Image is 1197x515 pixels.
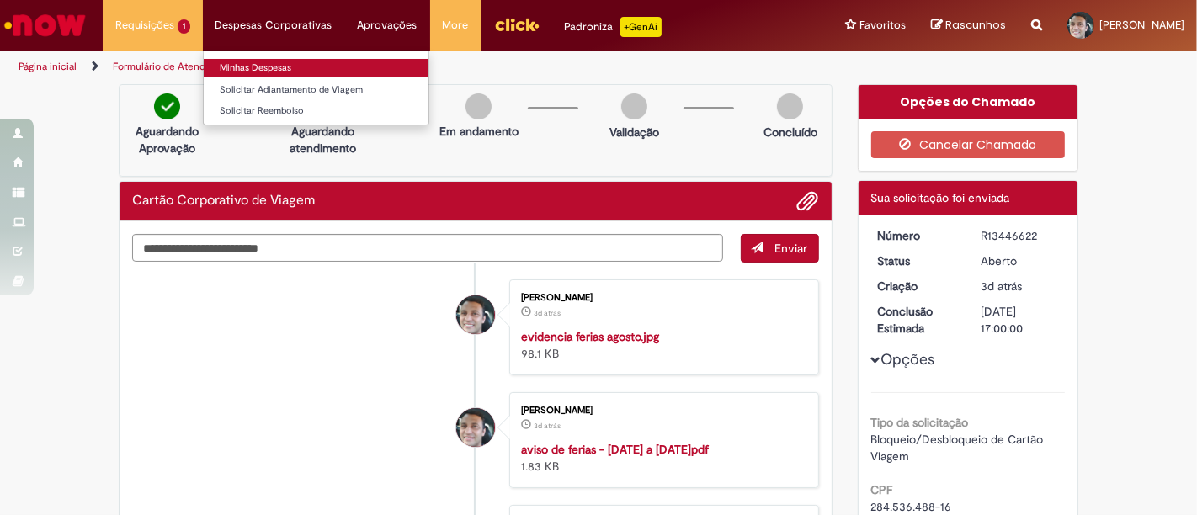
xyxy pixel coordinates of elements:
[777,93,803,119] img: img-circle-grey.png
[204,59,428,77] a: Minhas Despesas
[621,93,647,119] img: img-circle-grey.png
[981,303,1059,337] div: [DATE] 17:00:00
[775,241,808,256] span: Enviar
[981,227,1059,244] div: R13446622
[763,124,817,141] p: Concluído
[534,308,561,318] time: 26/08/2025 08:20:31
[981,279,1022,294] time: 26/08/2025 08:16:38
[215,17,332,34] span: Despesas Corporativas
[871,499,952,514] span: 284.536.488-16
[13,51,785,82] ul: Trilhas de página
[865,252,969,269] dt: Status
[19,60,77,73] a: Página inicial
[154,93,180,119] img: check-circle-green.png
[2,8,88,42] img: ServiceNow
[931,18,1006,34] a: Rascunhos
[859,17,906,34] span: Favoritos
[945,17,1006,33] span: Rascunhos
[132,234,723,262] textarea: Digite sua mensagem aqui...
[126,123,208,157] p: Aguardando Aprovação
[113,60,237,73] a: Formulário de Atendimento
[981,252,1059,269] div: Aberto
[865,278,969,295] dt: Criação
[871,482,893,497] b: CPF
[521,329,659,344] a: evidencia ferias agosto.jpg
[620,17,662,37] p: +GenAi
[534,421,561,431] time: 26/08/2025 08:16:33
[443,17,469,34] span: More
[521,406,801,416] div: [PERSON_NAME]
[439,123,519,140] p: Em andamento
[871,415,969,430] b: Tipo da solicitação
[871,190,1010,205] span: Sua solicitação foi enviada
[456,408,495,447] div: Vaner Gaspar Da Silva
[204,102,428,120] a: Solicitar Reembolso
[204,81,428,99] a: Solicitar Adiantamento de Viagem
[871,432,1047,464] span: Bloqueio/Desbloqueio de Cartão Viagem
[865,227,969,244] dt: Número
[203,50,429,125] ul: Despesas Corporativas
[521,293,801,303] div: [PERSON_NAME]
[981,279,1022,294] span: 3d atrás
[741,234,819,263] button: Enviar
[1099,18,1184,32] span: [PERSON_NAME]
[521,441,801,475] div: 1.83 KB
[465,93,492,119] img: img-circle-grey.png
[534,308,561,318] span: 3d atrás
[494,12,540,37] img: click_logo_yellow_360x200.png
[132,194,315,209] h2: Cartão Corporativo de Viagem Histórico de tíquete
[859,85,1078,119] div: Opções do Chamado
[565,17,662,37] div: Padroniza
[521,442,709,457] a: aviso de ferias - [DATE] a [DATE]pdf
[521,328,801,362] div: 98.1 KB
[282,123,364,157] p: Aguardando atendimento
[871,131,1066,158] button: Cancelar Chamado
[534,421,561,431] span: 3d atrás
[865,303,969,337] dt: Conclusão Estimada
[456,295,495,334] div: Vaner Gaspar Da Silva
[178,19,190,34] span: 1
[797,190,819,212] button: Adicionar anexos
[115,17,174,34] span: Requisições
[981,278,1059,295] div: 26/08/2025 08:16:38
[609,124,659,141] p: Validação
[358,17,418,34] span: Aprovações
